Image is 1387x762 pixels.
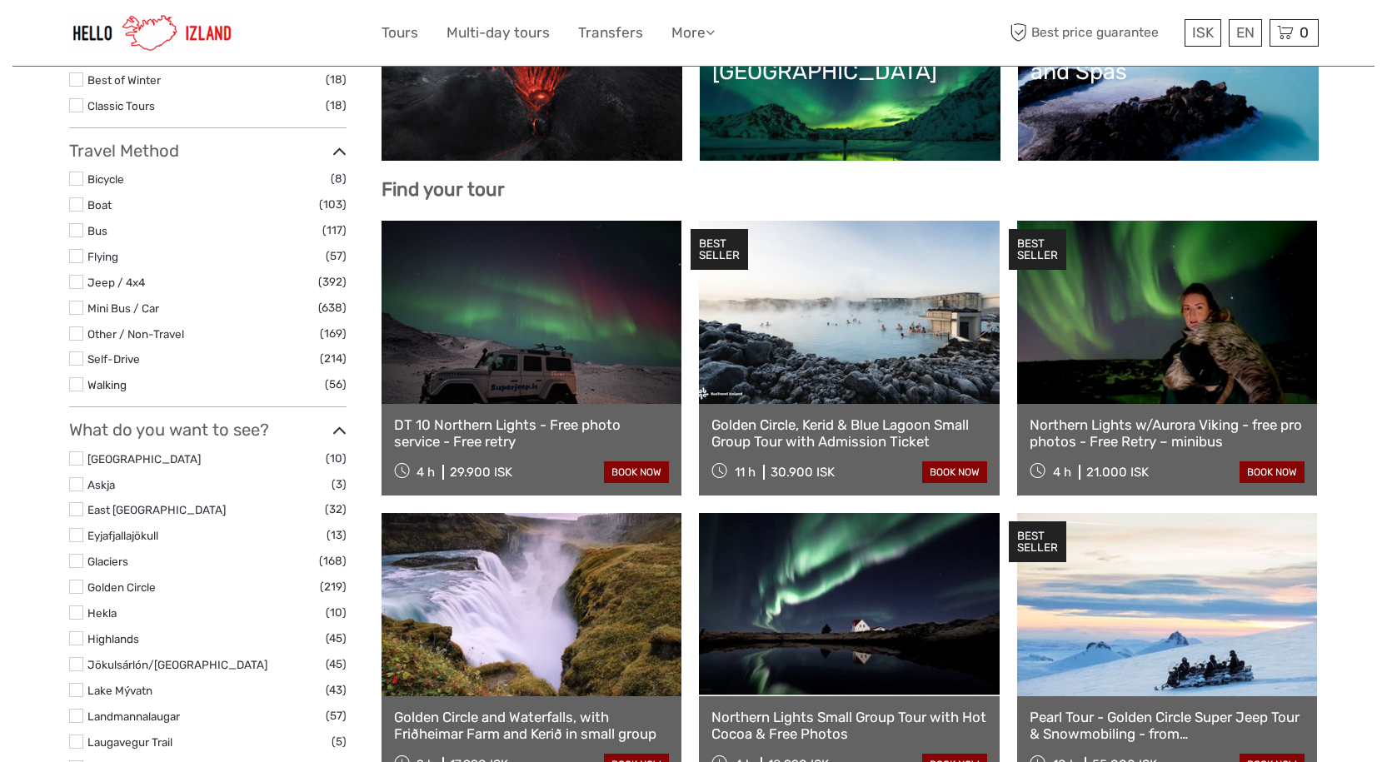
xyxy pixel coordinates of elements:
a: Pearl Tour - Golden Circle Super Jeep Tour & Snowmobiling - from [GEOGRAPHIC_DATA] [1030,709,1305,743]
a: Self-Drive [87,352,140,366]
span: (45) [326,629,347,648]
span: (56) [325,375,347,394]
a: book now [1240,461,1305,483]
a: Best of Winter [87,73,161,87]
a: Lagoons, Nature Baths and Spas [1030,32,1306,148]
span: (43) [326,680,347,700]
a: Jeep / 4x4 [87,276,145,289]
span: (169) [320,324,347,343]
div: 30.900 ISK [771,465,835,480]
div: EN [1229,19,1262,47]
a: Lake Mývatn [87,684,152,697]
span: (3) [332,475,347,494]
span: (214) [320,349,347,368]
div: 29.900 ISK [450,465,512,480]
a: book now [604,461,669,483]
span: ISK [1192,24,1214,41]
img: 1270-cead85dc-23af-4572-be81-b346f9cd5751_logo_small.jpg [69,12,236,53]
a: Northern Lights Small Group Tour with Hot Cocoa & Free Photos [711,709,987,743]
a: Glaciers [87,555,128,568]
a: Lava and Volcanoes [394,32,670,148]
div: BEST SELLER [1009,521,1066,563]
span: 4 h [1053,465,1071,480]
span: (638) [318,298,347,317]
span: (219) [320,577,347,596]
a: Bicycle [87,172,124,186]
a: Boat [87,198,112,212]
span: Best price guarantee [1006,19,1180,47]
a: [GEOGRAPHIC_DATA] [87,452,201,466]
span: (10) [326,449,347,468]
h3: Travel Method [69,141,347,161]
a: Multi-day tours [447,21,550,45]
div: BEST SELLER [1009,229,1066,271]
span: (45) [326,655,347,674]
span: (103) [319,195,347,214]
a: book now [922,461,987,483]
span: 0 [1297,24,1311,41]
span: (5) [332,732,347,751]
h3: What do you want to see? [69,420,347,440]
a: Laugavegur Trail [87,735,172,749]
a: Tours [382,21,418,45]
span: (57) [326,247,347,266]
span: (57) [326,706,347,725]
a: Jökulsárlón/[GEOGRAPHIC_DATA] [87,658,267,671]
span: (18) [326,96,347,115]
span: (13) [327,525,347,545]
a: Other / Non-Travel [87,327,184,341]
a: Northern Lights w/Aurora Viking - free pro photos - Free Retry – minibus [1030,416,1305,451]
span: (392) [318,272,347,291]
span: (32) [325,500,347,519]
a: Classic Tours [87,99,155,112]
a: Mini Bus / Car [87,301,159,315]
a: Landmannalaugar [87,710,180,723]
a: Flying [87,250,118,263]
a: Hekla [87,606,117,620]
div: 21.000 ISK [1086,465,1149,480]
a: Walking [87,378,127,391]
a: Northern Lights in [GEOGRAPHIC_DATA] [712,32,988,148]
a: Transfers [578,21,643,45]
a: Highlands [87,632,139,645]
a: East [GEOGRAPHIC_DATA] [87,503,226,516]
a: DT 10 Northern Lights - Free photo service - Free retry [394,416,670,451]
a: Golden Circle and Waterfalls, with Friðheimar Farm and Kerið in small group [394,709,670,743]
span: (8) [331,169,347,188]
span: (18) [326,70,347,89]
a: Askja [87,478,115,491]
span: 11 h [735,465,756,480]
span: (10) [326,603,347,622]
div: BEST SELLER [691,229,748,271]
a: Bus [87,224,107,237]
span: 4 h [417,465,435,480]
span: (168) [319,551,347,570]
a: Golden Circle [87,580,156,594]
a: Eyjafjallajökull [87,529,158,542]
a: More [671,21,715,45]
b: Find your tour [382,178,505,201]
span: (117) [322,221,347,240]
a: Golden Circle, Kerid & Blue Lagoon Small Group Tour with Admission Ticket [711,416,987,451]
